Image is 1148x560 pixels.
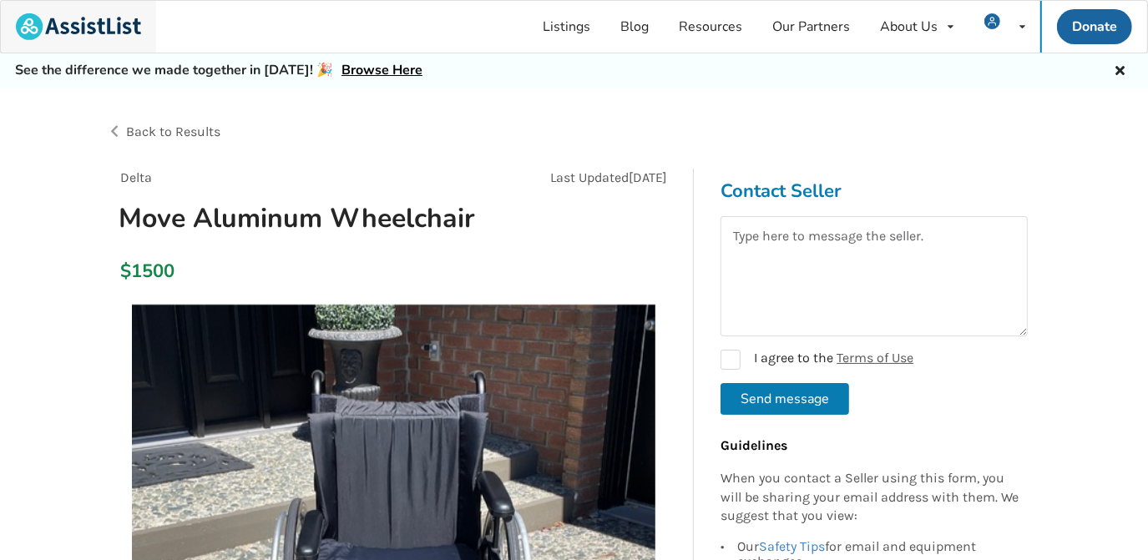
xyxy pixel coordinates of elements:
[120,260,129,283] div: $1500
[837,350,913,366] a: Terms of Use
[721,350,913,370] label: I agree to the
[341,61,422,79] a: Browse Here
[721,383,849,415] button: Send message
[759,538,825,554] a: Safety Tips
[629,169,667,185] span: [DATE]
[550,169,629,185] span: Last Updated
[120,169,152,185] span: Delta
[528,1,606,53] a: Listings
[126,124,220,139] span: Back to Results
[105,201,500,235] h1: Move Aluminum Wheelchair
[758,1,866,53] a: Our Partners
[1057,9,1132,44] a: Donate
[881,20,938,33] div: About Us
[721,469,1019,527] p: When you contact a Seller using this form, you will be sharing your email address with them. We s...
[15,62,422,79] h5: See the difference we made together in [DATE]! 🎉
[665,1,758,53] a: Resources
[721,437,787,453] b: Guidelines
[984,13,1000,29] img: user icon
[16,13,141,40] img: assistlist-logo
[606,1,665,53] a: Blog
[721,179,1028,203] h3: Contact Seller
